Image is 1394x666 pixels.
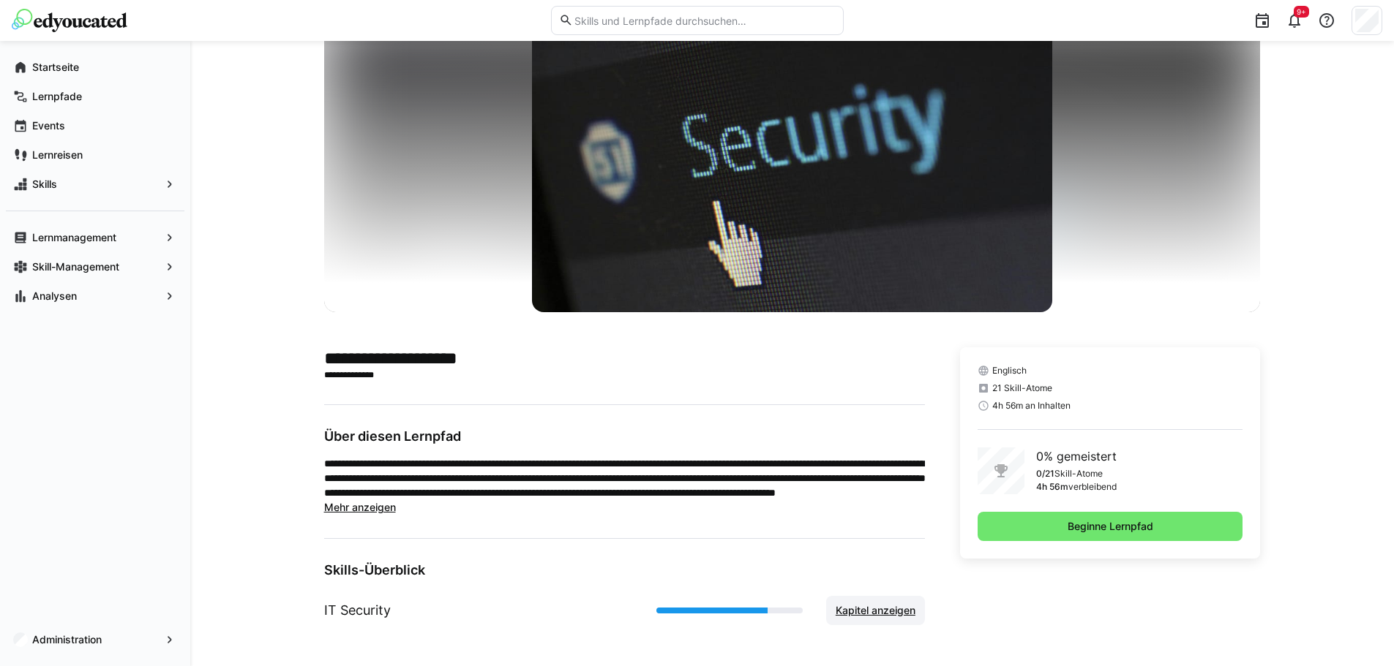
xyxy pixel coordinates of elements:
[978,512,1243,541] button: Beginne Lernpfad
[1036,481,1068,493] p: 4h 56m
[1054,468,1103,480] p: Skill-Atome
[324,601,391,620] h1: IT Security
[1297,7,1306,16] span: 9+
[1065,519,1155,534] span: Beginne Lernpfad
[1068,481,1117,493] p: verbleibend
[324,428,925,444] h3: Über diesen Lernpfad
[992,382,1052,394] span: 21 Skill-Atome
[573,14,835,27] input: Skills und Lernpfade durchsuchen…
[826,596,925,625] button: Kapitel anzeigen
[324,501,396,513] span: Mehr anzeigen
[833,603,918,618] span: Kapitel anzeigen
[1036,447,1117,465] p: 0% gemeistert
[324,562,925,578] h3: Skills-Überblick
[992,365,1027,376] span: Englisch
[992,400,1071,412] span: 4h 56m an Inhalten
[1036,468,1054,480] p: 0/21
